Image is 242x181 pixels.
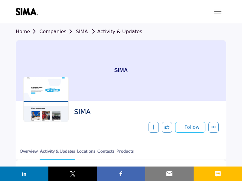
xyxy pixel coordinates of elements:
[16,8,41,15] img: site Logo
[77,148,96,159] a: Locations
[69,170,76,177] img: twitter sharing button
[74,108,216,116] h2: SIMA
[97,148,115,159] a: Contacts
[39,29,76,34] a: Companies
[209,5,226,17] button: Toggle navigation
[116,148,134,159] a: Products
[214,170,221,177] img: sms sharing button
[21,170,28,177] img: linkedin sharing button
[16,29,39,34] a: Home
[89,29,142,34] a: Activity & Updates
[175,122,205,133] button: Follow
[76,29,88,34] a: SIMA
[114,40,128,101] h1: SIMA
[166,170,173,177] img: email sharing button
[162,122,172,133] button: Like
[117,170,125,177] img: facebook sharing button
[40,148,75,160] a: Activity & Updates
[19,148,38,159] a: Overview
[208,122,219,133] button: More details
